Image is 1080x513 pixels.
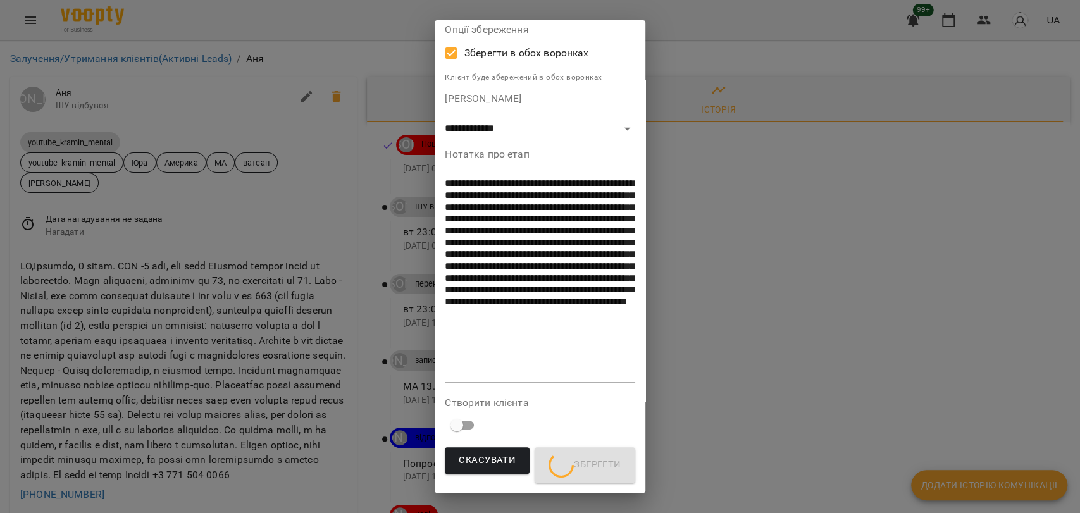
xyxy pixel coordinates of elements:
button: Скасувати [445,447,530,474]
label: Створити клієнта [445,398,635,408]
p: Клієнт буде збережений в обох воронках [445,71,635,84]
label: [PERSON_NAME] [445,94,635,104]
span: Скасувати [459,452,516,469]
span: Зберегти в обох воронках [464,46,589,61]
label: Нотатка про етап [445,149,635,159]
label: Опції збереження [445,25,635,35]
